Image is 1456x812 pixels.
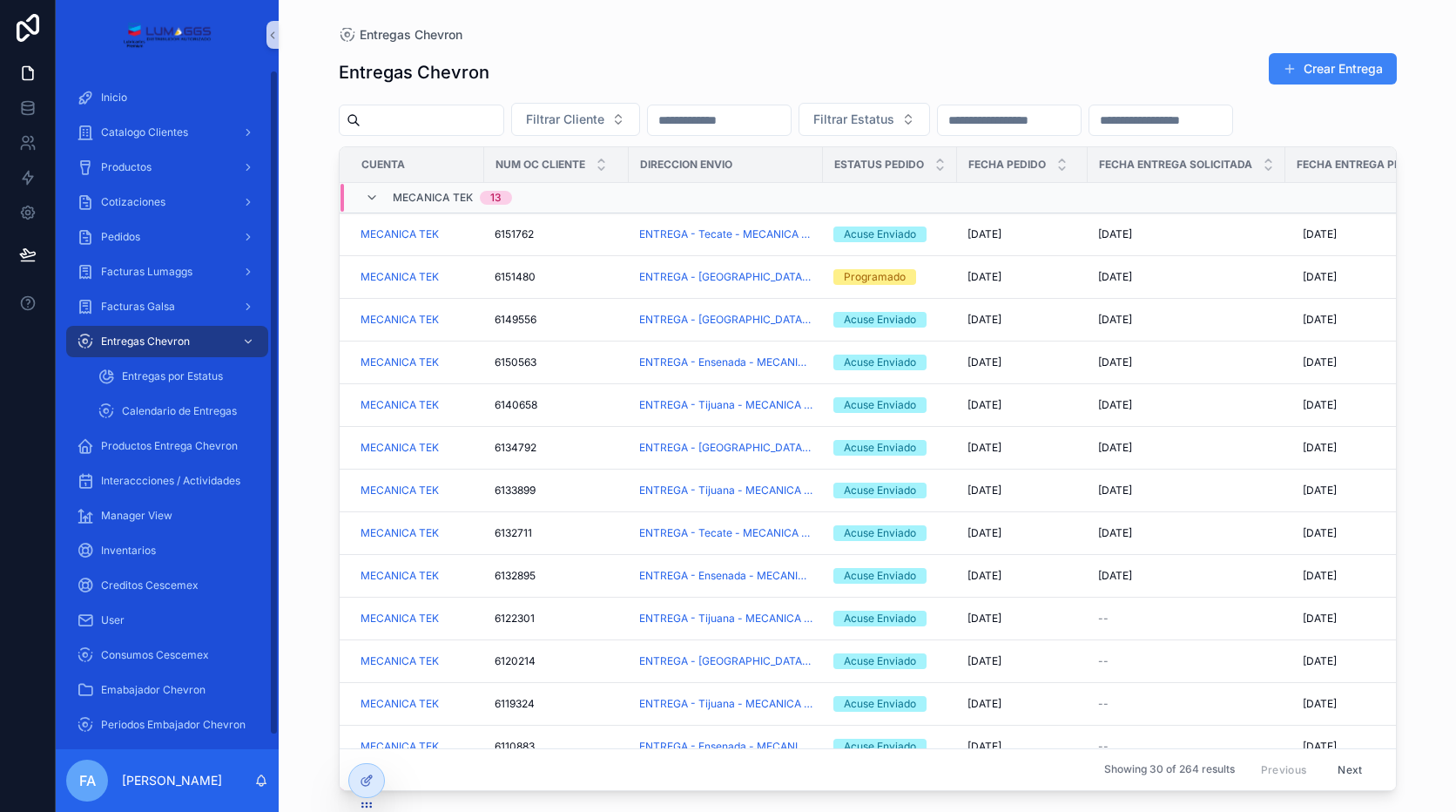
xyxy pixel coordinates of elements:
[495,441,536,455] span: 6134792
[1098,612,1109,626] span: --
[1098,270,1132,284] span: [DATE]
[339,26,462,44] a: Entregas Chevron
[1098,227,1275,241] a: [DATE]
[799,103,930,136] button: Select Button
[66,709,268,741] a: Periodos Embajador Chevron
[639,654,812,668] a: ENTREGA - [GEOGRAPHIC_DATA] - MECANICA TEK
[1098,355,1275,369] a: [DATE]
[495,398,537,412] span: 6140658
[639,270,812,284] a: ENTREGA - [GEOGRAPHIC_DATA] - MECANICA TEK
[639,484,812,497] a: ENTREGA - Tijuana - MECANICA TEK
[834,158,924,172] span: Estatus Pedido
[495,355,618,369] a: 6150563
[361,355,439,369] span: MECANICA TEK
[967,484,1077,497] a: [DATE]
[1098,740,1275,754] a: --
[967,398,1077,412] a: [DATE]
[66,430,268,462] a: Productos Entrega Chevron
[1098,398,1275,412] a: [DATE]
[1098,697,1109,711] span: --
[495,569,536,583] span: 6132895
[1098,227,1132,241] span: [DATE]
[1269,53,1397,85] button: Crear Entrega
[833,739,947,754] a: Acuse Enviado
[101,91,127,105] span: Inicio
[833,568,947,584] a: Acuse Enviado
[361,697,439,711] span: MECANICA TEK
[361,740,474,754] a: MECANICA TEK
[495,227,618,241] a: 6151762
[361,654,474,668] a: MECANICA TEK
[66,152,268,183] a: Productos
[1098,612,1275,626] a: --
[1303,654,1337,668] span: [DATE]
[1303,569,1337,583] span: [DATE]
[968,158,1046,172] span: Fecha Pedido
[1098,654,1275,668] a: --
[639,697,812,711] a: ENTREGA - Tijuana - MECANICA TEK
[79,770,96,791] span: FA
[1303,355,1337,369] span: [DATE]
[639,227,812,241] a: ENTREGA - Tecate - MECANICA TEK
[967,313,1077,327] a: [DATE]
[1303,484,1337,497] span: [DATE]
[123,21,211,49] img: App logo
[101,335,190,348] span: Entregas Chevron
[495,270,618,284] a: 6151480
[361,654,439,668] span: MECANICA TEK
[361,612,439,626] a: MECANICA TEK
[639,569,812,583] a: ENTREGA - Ensenada - MECANICA TEK
[844,227,916,242] div: Acuse Enviado
[639,612,812,626] a: ENTREGA - Tijuana - MECANICA TEK
[639,526,812,540] span: ENTREGA - Tecate - MECANICA TEK
[967,227,1001,241] span: [DATE]
[361,270,474,284] a: MECANICA TEK
[967,441,1077,455] a: [DATE]
[66,82,268,113] a: Inicio
[1098,313,1275,327] a: [DATE]
[844,355,916,370] div: Acuse Enviado
[495,612,535,626] span: 6122301
[361,270,439,284] a: MECANICA TEK
[101,160,152,174] span: Productos
[967,270,1077,284] a: [DATE]
[844,440,916,456] div: Acuse Enviado
[967,569,1001,583] span: [DATE]
[1098,569,1275,583] a: [DATE]
[967,654,1001,668] span: [DATE]
[511,103,640,136] button: Select Button
[639,398,812,412] a: ENTREGA - Tijuana - MECANICA TEK
[639,740,812,754] span: ENTREGA - Ensenada - MECANICA TEK
[1303,697,1337,711] span: [DATE]
[495,313,618,327] a: 6149556
[361,227,439,241] span: MECANICA TEK
[844,483,916,498] div: Acuse Enviado
[361,569,439,583] span: MECANICA TEK
[361,484,474,497] a: MECANICA TEK
[361,313,439,327] span: MECANICA TEK
[361,612,474,626] a: MECANICA TEK
[361,526,439,540] a: MECANICA TEK
[639,441,812,455] a: ENTREGA - [GEOGRAPHIC_DATA] - MECANICA TEK
[361,740,439,754] a: MECANICA TEK
[967,697,1077,711] a: [DATE]
[1098,654,1109,668] span: --
[1325,756,1374,783] button: Next
[833,269,947,285] a: Programado
[393,191,473,205] span: MECANICA TEK
[122,404,237,418] span: Calendario de Entregas
[66,221,268,253] a: Pedidos
[101,544,156,558] span: Inventarios
[101,300,175,314] span: Facturas Galsa
[66,570,268,601] a: Creditos Cescemex
[495,612,618,626] a: 6122301
[833,483,947,498] a: Acuse Enviado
